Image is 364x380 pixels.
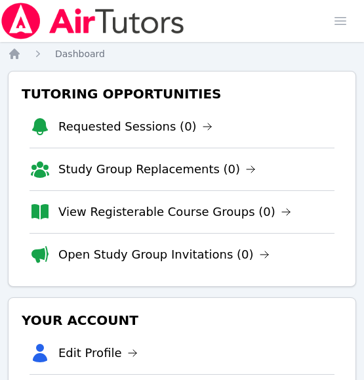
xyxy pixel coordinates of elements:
[58,344,138,362] a: Edit Profile
[55,49,105,59] span: Dashboard
[58,203,291,221] a: View Registerable Course Groups (0)
[58,245,270,264] a: Open Study Group Invitations (0)
[58,160,256,179] a: Study Group Replacements (0)
[8,47,356,60] nav: Breadcrumb
[55,47,105,60] a: Dashboard
[19,82,345,106] h3: Tutoring Opportunities
[19,308,345,332] h3: Your Account
[58,117,212,136] a: Requested Sessions (0)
